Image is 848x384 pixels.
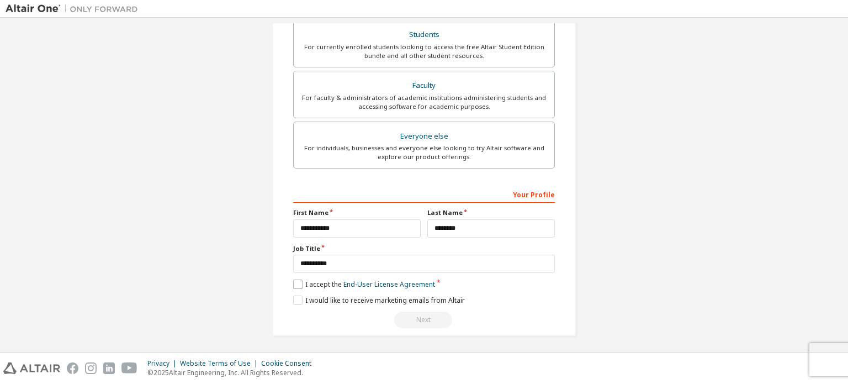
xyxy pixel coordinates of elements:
div: Faculty [300,78,548,93]
img: Altair One [6,3,144,14]
img: youtube.svg [121,362,137,374]
div: For currently enrolled students looking to access the free Altair Student Edition bundle and all ... [300,43,548,60]
div: Students [300,27,548,43]
div: Cookie Consent [261,359,318,368]
label: I accept the [293,280,435,289]
img: facebook.svg [67,362,78,374]
div: For individuals, businesses and everyone else looking to try Altair software and explore our prod... [300,144,548,161]
label: Job Title [293,244,555,253]
img: instagram.svg [85,362,97,374]
div: Your Profile [293,185,555,203]
label: First Name [293,208,421,217]
label: I would like to receive marketing emails from Altair [293,296,465,305]
div: For faculty & administrators of academic institutions administering students and accessing softwa... [300,93,548,111]
label: Last Name [427,208,555,217]
a: End-User License Agreement [343,280,435,289]
img: altair_logo.svg [3,362,60,374]
p: © 2025 Altair Engineering, Inc. All Rights Reserved. [147,368,318,377]
div: Website Terms of Use [180,359,261,368]
div: Everyone else [300,129,548,144]
img: linkedin.svg [103,362,115,374]
div: Privacy [147,359,180,368]
div: Fix issues to continue [293,312,555,328]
